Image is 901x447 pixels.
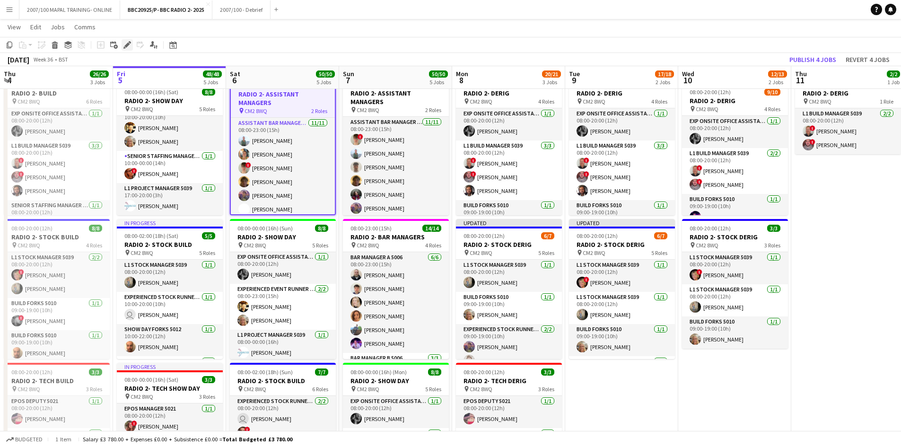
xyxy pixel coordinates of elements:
[18,171,24,177] span: !
[682,219,788,349] div: 08:00-20:00 (12h)3/3RADIO 2- STOCK DERIG CM2 8WQ3 RolesL1 Stock Manager 50391/108:00-20:00 (12h)!...
[4,377,110,385] h3: RADIO 2- TECH BUILD
[569,89,675,97] h3: RADIO 2- DERIG
[8,23,21,31] span: View
[682,70,694,78] span: Wed
[341,75,354,86] span: 7
[455,75,468,86] span: 8
[464,232,505,239] span: 08:00-20:00 (12h)
[795,89,901,97] h3: RADIO 2- DERIG
[577,232,618,239] span: 08:00-20:00 (12h)
[456,260,562,292] app-card-role: L1 Stock Manager 50391/108:00-20:00 (12h)[PERSON_NAME]
[429,79,447,86] div: 5 Jobs
[794,75,807,86] span: 11
[456,292,562,324] app-card-role: Build Forks 50101/109:00-19:00 (10h)[PERSON_NAME]
[131,421,137,426] span: !
[230,330,336,362] app-card-role: L1 Project Manager 50391/108:00-00:00 (16h)[PERSON_NAME]
[4,108,110,140] app-card-role: Exp Onsite Office Assistant 50121/108:00-20:00 (12h)[PERSON_NAME]
[343,252,449,353] app-card-role: Bar Manager A 50066/608:00-23:00 (15h)[PERSON_NAME][PERSON_NAME][PERSON_NAME][PERSON_NAME][PERSON...
[245,427,250,432] span: !
[117,219,223,227] div: In progress
[2,75,16,86] span: 4
[696,242,718,249] span: CM2 8WQ
[357,242,379,249] span: CM2 8WQ
[74,23,96,31] span: Comms
[343,117,449,286] app-card-role: Assistant Bar Manager 500611/1108:00-23:00 (15h)![PERSON_NAME][PERSON_NAME][PERSON_NAME][PERSON_N...
[583,98,605,105] span: CM2 8WQ
[584,277,589,282] span: !
[682,148,788,194] app-card-role: L1 Build Manager 50392/208:00-20:00 (12h)![PERSON_NAME]![PERSON_NAME]
[117,75,223,215] app-job-card: In progress08:00-00:00 (16h) (Sat)8/8RADIO 2- SHOW DAY CM2 8WQ5 Roles![PERSON_NAME]![PERSON_NAME]...
[568,75,580,86] span: 9
[569,75,675,215] div: 08:00-20:00 (12h)11/11RADIO 2- DERIG CM2 8WQ4 RolesExp Onsite Office Assistant 50121/108:00-20:00...
[682,284,788,316] app-card-role: L1 Stock Manager 50391/108:00-20:00 (12h)[PERSON_NAME]
[682,116,788,148] app-card-role: Exp Onsite Office Assistant 50121/108:00-20:00 (12h)[PERSON_NAME]
[316,79,334,86] div: 5 Jobs
[343,353,449,412] app-card-role: Bar Manager B 50063/3
[569,219,675,359] app-job-card: Updated08:00-20:00 (12h)6/7RADIO 2- STOCK DERIG CM2 8WQ5 RolesL1 Stock Manager 50391/108:00-20:00...
[887,70,900,78] span: 2/2
[810,125,815,131] span: !
[768,70,787,78] span: 12/13
[4,89,110,97] h3: RADIO 2- BUILD
[357,106,379,114] span: CM2 8WQ
[569,70,580,78] span: Tue
[764,88,780,96] span: 9/10
[315,368,328,376] span: 7/7
[131,105,153,113] span: CM2 8WQ
[244,386,266,393] span: CM2 8WQ
[86,98,102,105] span: 6 Roles
[456,396,562,428] app-card-role: EPOS Deputy 50211/108:00-20:00 (12h)[PERSON_NAME]
[456,219,562,359] div: Updated08:00-20:00 (12h)6/7RADIO 2- STOCK DERIG CM2 8WQ5 RolesL1 Stock Manager 50391/108:00-20:00...
[4,75,110,215] div: 08:00-20:00 (12h)15/15RADIO 2- BUILD CM2 8WQ6 RolesExp Onsite Office Assistant 50121/108:00-20:00...
[312,386,328,393] span: 6 Roles
[90,70,109,78] span: 26/26
[4,219,110,359] app-job-card: 08:00-20:00 (12h)8/8RADIO 2- STOCK BUILD CM2 8WQ4 RolesL1 Stock Manager 50392/208:00-20:00 (12h)!...
[316,70,335,78] span: 50/50
[117,151,223,183] app-card-role: Senior Staffing Manager 50391/110:00-00:00 (14h)![PERSON_NAME]
[30,23,41,31] span: Edit
[115,75,125,86] span: 5
[202,232,215,239] span: 5/5
[583,249,605,256] span: CM2 8WQ
[425,386,441,393] span: 5 Roles
[456,75,562,215] app-job-card: 08:00-20:00 (12h)11/11RADIO 2- DERIG CM2 8WQ4 RolesExp Onsite Office Assistant 50121/108:00-20:00...
[4,21,25,33] a: View
[697,269,702,275] span: !
[222,436,292,443] span: Total Budgeted £3 780.00
[26,21,45,33] a: Edit
[810,139,815,145] span: !
[569,356,675,402] app-card-role: Experienced Stock Runner 50122/2
[199,393,215,400] span: 3 Roles
[230,75,336,215] app-job-card: 08:00-23:00 (15h)18/18RADIO 2- ASSISTANT MANAGERS CM2 8WQ2 RolesAssistant Bar Manager 500611/1108...
[682,194,788,226] app-card-role: Build Forks 50101/109:00-19:00 (10h)[PERSON_NAME]
[117,363,223,370] div: In progress
[4,233,110,241] h3: RADIO 2- STOCK BUILD
[117,260,223,292] app-card-role: L1 Stock Manager 50391/108:00-20:00 (12h)[PERSON_NAME]
[199,249,215,256] span: 5 Roles
[17,386,40,393] span: CM2 8WQ
[690,225,731,232] span: 08:00-20:00 (12h)
[456,70,468,78] span: Mon
[4,200,110,232] app-card-role: Senior Staffing Manager 50391/108:00-20:00 (12h)
[343,233,449,241] h3: RADIO 2- BAR MANAGERS
[18,315,24,321] span: !
[19,0,120,19] button: 2007/100 MAPAL TRAINING- ONLINE
[315,225,328,232] span: 8/8
[350,225,392,232] span: 08:00-23:00 (15h)
[542,79,560,86] div: 3 Jobs
[90,79,108,86] div: 3 Jobs
[89,368,102,376] span: 3/3
[764,242,780,249] span: 3 Roles
[237,368,293,376] span: 08:00-02:00 (18h) (Sun)
[690,88,731,96] span: 08:00-20:00 (12h)
[4,330,110,362] app-card-role: Build Forks 50101/109:00-19:00 (10h)[PERSON_NAME]
[470,249,492,256] span: CM2 8WQ
[117,324,223,356] app-card-role: Show Day Forks 50121/110:00-22:00 (12h)[PERSON_NAME]
[456,219,562,227] div: Updated
[357,386,379,393] span: CM2 8WQ
[656,79,674,86] div: 2 Jobs
[470,98,492,105] span: CM2 8WQ
[350,368,407,376] span: 08:00-00:00 (16h) (Mon)
[569,324,675,356] app-card-role: Build Forks 50101/109:00-19:00 (10h)[PERSON_NAME]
